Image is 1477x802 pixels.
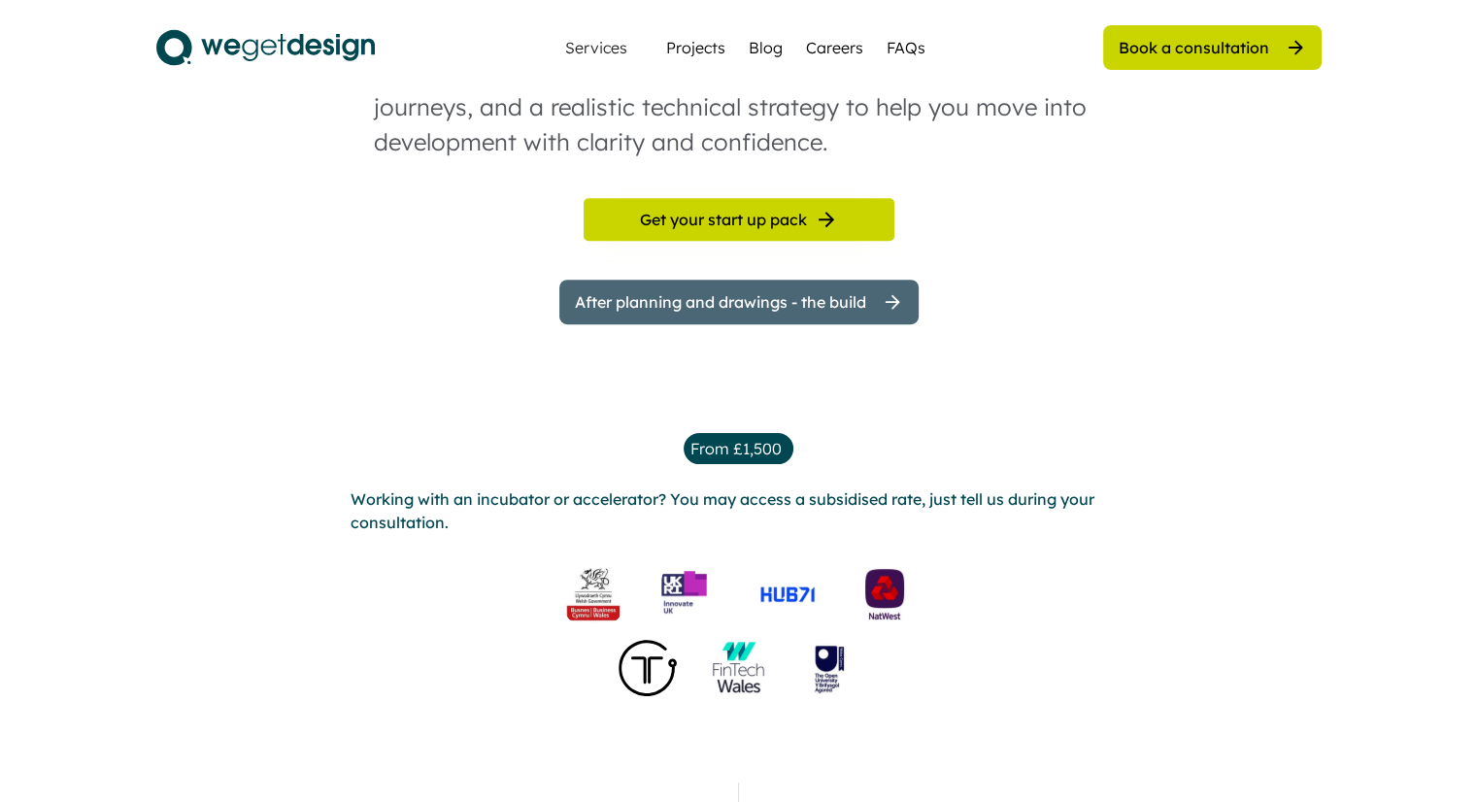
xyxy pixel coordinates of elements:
a: Blog [749,36,783,59]
img: Natwest%201.png [856,565,914,623]
div: Services [557,40,635,55]
img: Fintech_Wales_Logo_Black-Transparent-square.png [709,639,767,697]
div: You'll walk away with a clear product scope, database map, user journeys, and a realistic technic... [374,54,1104,159]
div: Book a consultation [1119,37,1269,58]
div: Working with an incubator or accelerator? You may access a subsidised rate, just tell us during y... [351,487,1127,534]
img: Business-Wales-logo-1-002.jpg [564,565,622,623]
button: Get your start up pack [584,198,894,241]
span: Get your start up pack [640,212,807,227]
div: From £1,500 [690,437,782,460]
a: Careers [806,36,863,59]
a: Projects [666,36,725,59]
img: TT%20Icon%20Black.svg [619,639,677,697]
img: the_open_university_in_wales_logo.jpg [800,639,858,697]
img: Hub71.jpg [758,565,817,623]
img: logo.svg [156,23,375,72]
img: ukri-innovate-uk-square-logo.png [661,565,720,623]
div: After planning and drawings - the build [575,291,866,313]
a: FAQs [887,36,925,59]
